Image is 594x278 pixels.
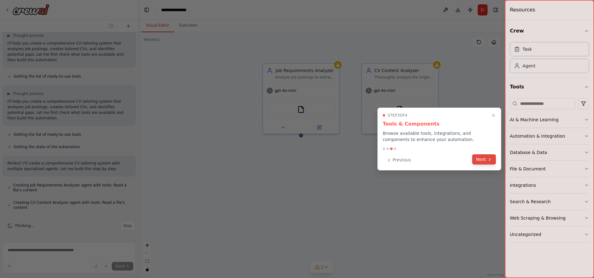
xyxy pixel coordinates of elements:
button: Previous [383,155,415,165]
button: Hide left sidebar [142,6,151,14]
span: Step 3 of 4 [388,113,407,118]
button: Close walkthrough [490,112,497,119]
h3: Tools & Components [383,120,496,128]
p: Browse available tools, integrations, and components to enhance your automation. [383,130,496,143]
button: Next [472,154,496,165]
